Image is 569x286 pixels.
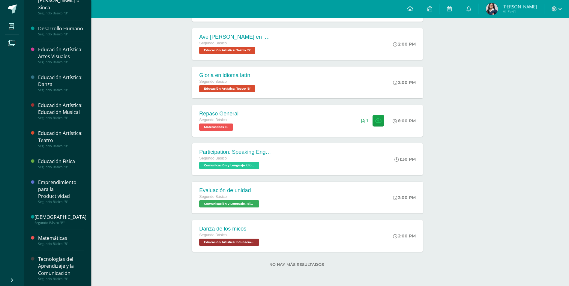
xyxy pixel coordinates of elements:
[38,88,84,92] div: Segundo Básico "B"
[393,41,416,47] div: 2:00 PM
[38,235,84,242] div: Matemáticas
[486,3,498,15] img: 110091913e7e8b7ef55f169950911861.png
[502,4,537,10] span: [PERSON_NAME]
[366,118,368,123] span: 1
[199,41,227,45] span: Segundo Básico
[199,47,255,54] span: Educación Artística: Teatro 'B'
[161,262,432,267] label: No hay más resultados
[38,60,84,64] div: Segundo Básico "B"
[199,72,257,79] div: Gloria en idioma latín
[393,118,416,124] div: 6:00 PM
[38,11,84,15] div: Segundo Básico "B"
[199,200,259,207] span: Comunicación y Lenguaje, Idioma Español 'B'
[38,200,84,204] div: Segundo Básico "B"
[199,118,227,122] span: Segundo Básico
[38,242,84,246] div: Segundo Básico "B"
[38,102,84,120] a: Educación Artística: Educación MusicalSegundo Básico "B"
[199,124,233,131] span: Matemáticas 'B'
[38,116,84,120] div: Segundo Básico "B"
[199,233,227,237] span: Segundo Básico
[393,195,416,200] div: 2:00 PM
[38,179,84,200] div: Emprendimiento para la Productividad
[38,25,84,36] a: Desarrollo HumanoSegundo Básico "B"
[38,256,84,276] div: Tecnologías del Aprendizaje y la Comunicación
[38,46,84,60] div: Educación Artística: Artes Visuales
[361,118,368,123] div: Archivos entregados
[38,74,84,92] a: Educación Artística: DanzaSegundo Básico "B"
[38,74,84,88] div: Educación Artística: Danza
[38,144,84,148] div: Segundo Básico "B"
[199,79,227,84] span: Segundo Básico
[393,233,416,239] div: 2:00 PM
[34,214,86,225] a: [DEMOGRAPHIC_DATA]Segundo Básico "B"
[34,221,86,225] div: Segundo Básico "B"
[38,235,84,246] a: MatemáticasSegundo Básico "B"
[38,25,84,32] div: Desarrollo Humano
[393,80,416,85] div: 2:00 PM
[199,195,227,199] span: Segundo Básico
[199,34,271,40] div: Ave [PERSON_NAME] en idioma latín
[199,111,238,117] div: Repaso General
[199,187,261,194] div: Evaluación de unidad
[199,156,227,160] span: Segundo Básico
[199,85,255,92] span: Educación Artística: Teatro 'B'
[199,149,271,155] div: Participation: Speaking English
[38,158,84,165] div: Educación Física
[38,165,84,169] div: Segundo Básico "B"
[38,102,84,116] div: Educación Artística: Educación Musical
[38,32,84,36] div: Segundo Básico "B"
[34,214,86,221] div: [DEMOGRAPHIC_DATA]
[502,9,537,14] span: Mi Perfil
[199,162,259,169] span: Comunicación y Lenguaje Idioma Extranjero Inglés 'B'
[38,277,84,281] div: Segundo Básico "B"
[38,130,84,148] a: Educación Artística: TeatroSegundo Básico "B"
[38,46,84,64] a: Educación Artística: Artes VisualesSegundo Básico "B"
[38,158,84,169] a: Educación FísicaSegundo Básico "B"
[38,130,84,144] div: Educación Artística: Teatro
[38,256,84,281] a: Tecnologías del Aprendizaje y la ComunicaciónSegundo Básico "B"
[394,156,416,162] div: 1:30 PM
[199,239,259,246] span: Educación Artística: Educación Musical 'B'
[38,179,84,204] a: Emprendimiento para la ProductividadSegundo Básico "B"
[199,226,261,232] div: Danza de los micos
